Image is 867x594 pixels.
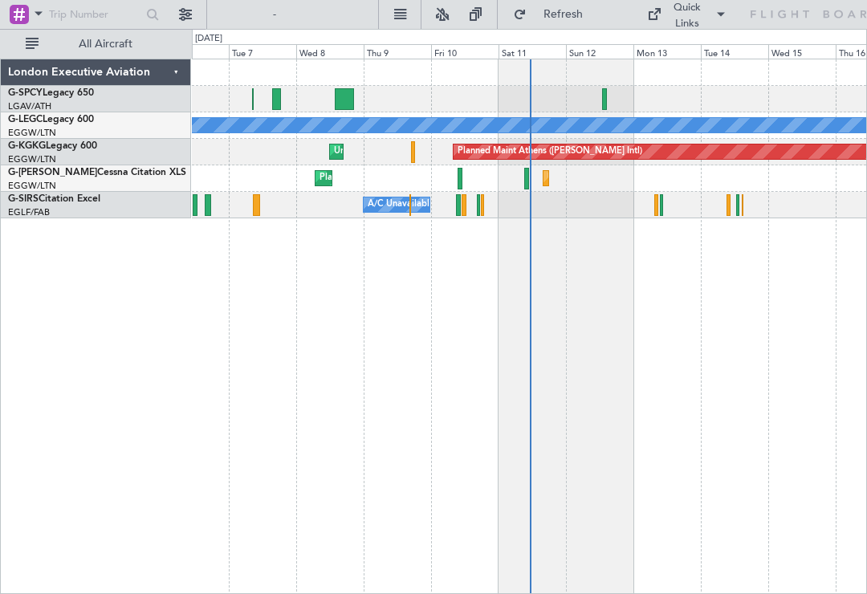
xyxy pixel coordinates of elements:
[8,168,186,177] a: G-[PERSON_NAME]Cessna Citation XLS
[8,115,43,124] span: G-LEGC
[458,140,642,164] div: Planned Maint Athens ([PERSON_NAME] Intl)
[229,44,296,59] div: Tue 7
[320,166,572,190] div: Planned Maint [GEOGRAPHIC_DATA] ([GEOGRAPHIC_DATA])
[8,115,94,124] a: G-LEGCLegacy 600
[42,39,169,50] span: All Aircraft
[18,31,174,57] button: All Aircraft
[364,44,431,59] div: Thu 9
[8,180,56,192] a: EGGW/LTN
[701,44,768,59] div: Tue 14
[8,206,50,218] a: EGLF/FAB
[296,44,364,59] div: Wed 8
[8,88,94,98] a: G-SPCYLegacy 650
[768,44,836,59] div: Wed 15
[530,9,597,20] span: Refresh
[8,127,56,139] a: EGGW/LTN
[633,44,701,59] div: Mon 13
[8,141,46,151] span: G-KGKG
[161,44,229,59] div: Mon 6
[8,168,97,177] span: G-[PERSON_NAME]
[49,2,141,26] input: Trip Number
[8,88,43,98] span: G-SPCY
[547,166,812,190] div: Unplanned Maint [GEOGRAPHIC_DATA] ([GEOGRAPHIC_DATA])
[431,44,499,59] div: Fri 10
[506,2,602,27] button: Refresh
[499,44,566,59] div: Sat 11
[8,194,39,204] span: G-SIRS
[8,100,51,112] a: LGAV/ATH
[8,141,97,151] a: G-KGKGLegacy 600
[8,194,100,204] a: G-SIRSCitation Excel
[368,193,434,217] div: A/C Unavailable
[334,140,536,164] div: Unplanned Maint [GEOGRAPHIC_DATA] (Ataturk)
[566,44,633,59] div: Sun 12
[8,153,56,165] a: EGGW/LTN
[639,2,735,27] button: Quick Links
[195,32,222,46] div: [DATE]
